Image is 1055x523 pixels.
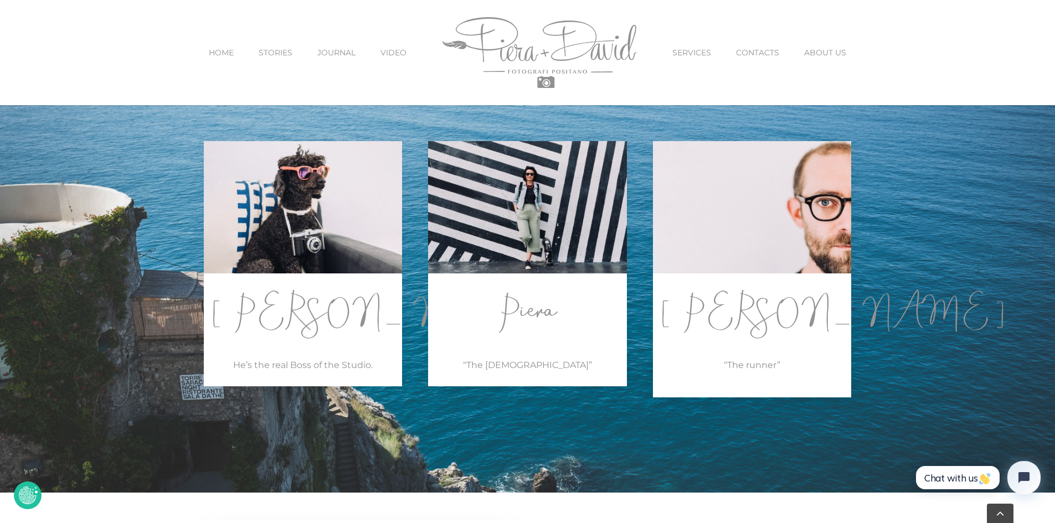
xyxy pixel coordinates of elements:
a: CONTACTS [736,29,779,76]
span: VIDEO [380,49,406,56]
p: He’s the real Boss of the Studio. [220,355,386,375]
span: HOME [209,49,234,56]
span: STORIES [259,49,292,56]
iframe: Tidio Chat [899,446,1055,523]
a: STORIES [259,29,292,76]
em: our team [515,101,539,111]
span: SERVICES [672,49,711,56]
span: ABOUT US [804,49,846,56]
p: [PERSON_NAME] [204,287,403,341]
a: VIDEO [380,29,406,76]
a: SERVICES [672,29,711,76]
button: Revoke Icon [14,481,42,509]
p: Piera [428,287,627,341]
a: HOME [209,29,234,76]
p: “The runner” [653,355,852,375]
a: ABOUT US [804,29,846,76]
span: CONTACTS [736,49,779,56]
img: Piera Plus David Photography Positano Logo [442,17,636,88]
p: [PERSON_NAME] [653,287,852,341]
span: JOURNAL [317,49,356,56]
img: Napo-1 [204,141,403,273]
img: David-1 [653,141,852,273]
img: piera_web [428,141,627,273]
p: “The [DEMOGRAPHIC_DATA]” [445,355,610,375]
a: JOURNAL [317,29,356,76]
